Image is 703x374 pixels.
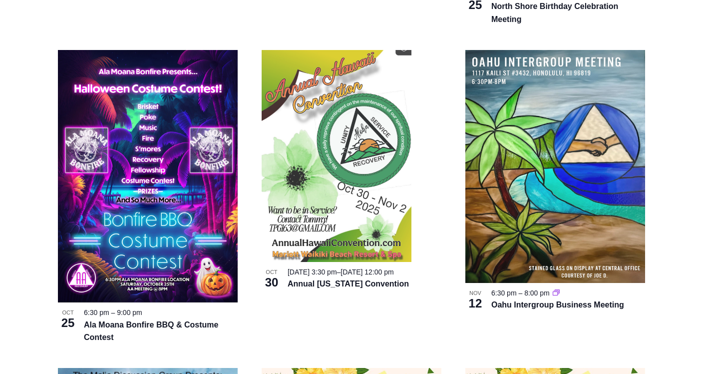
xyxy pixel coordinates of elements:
[58,314,78,331] span: 25
[491,2,618,23] a: North Shore Birthday Celebration Meeting
[288,266,441,278] div: –
[465,50,645,283] img: OIGBusinessMeeting
[518,289,522,297] span: –
[84,308,109,316] time: 6:30 pm
[288,279,409,288] a: Annual [US_STATE] Convention
[465,289,485,297] span: Nov
[491,300,624,309] a: Oahu Intergroup Business Meeting
[262,268,282,276] span: Oct
[465,295,485,312] span: 12
[341,268,393,276] span: [DATE] 12:00 pm
[58,308,78,317] span: Oct
[58,50,238,302] img: Bonfire BBQ Costune Contest flyer
[491,289,517,297] time: 6:30 pm
[524,289,550,297] time: 8:00 pm
[262,274,282,291] span: 30
[84,320,218,342] a: Ala Moana Bonfire BBQ & Costume Contest
[262,50,411,262] img: ConventionFlyer25-08-12_15-13-09-091
[117,308,142,316] time: 9:00 pm
[288,268,337,276] span: [DATE] 3:30 pm
[553,289,560,297] a: Event series: Oahu Intergroup Business Meeting
[111,308,115,316] span: –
